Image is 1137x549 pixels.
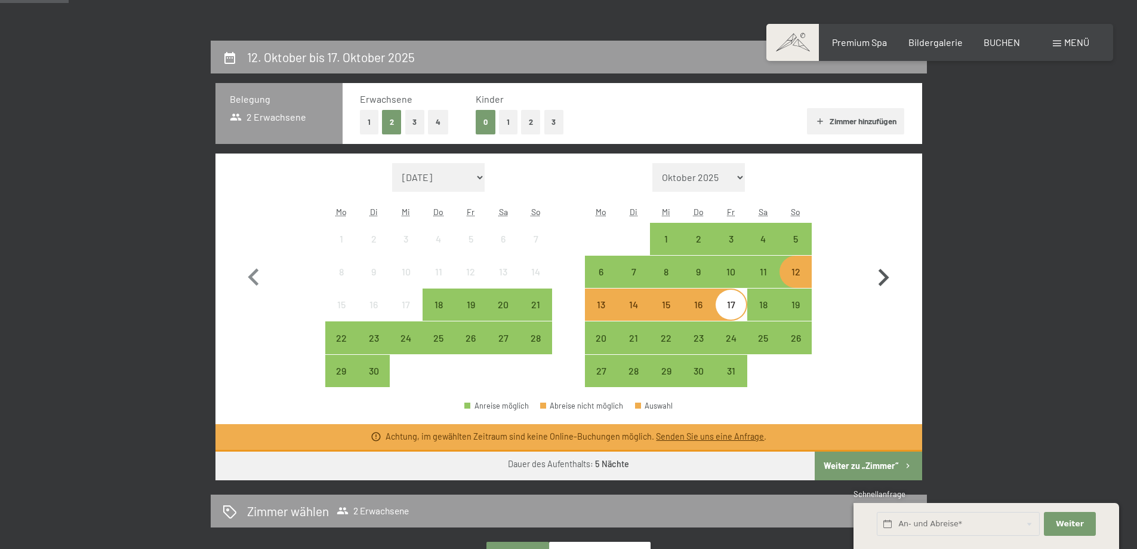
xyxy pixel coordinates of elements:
[650,321,682,354] div: Wed Oct 22 2025
[586,300,616,330] div: 13
[236,163,271,388] button: Vorheriger Monat
[326,366,356,396] div: 29
[326,300,356,330] div: 15
[519,321,551,354] div: Anreise möglich
[585,289,617,321] div: Anreise möglich
[781,267,811,297] div: 12
[467,207,474,217] abbr: Freitag
[651,333,681,363] div: 22
[682,223,714,255] div: Anreise möglich
[779,256,812,288] div: Anreise möglich
[635,402,673,410] div: Auswahl
[656,431,764,441] a: Senden Sie uns eine Anfrage
[781,333,811,363] div: 26
[487,256,519,288] div: Anreise nicht möglich
[247,502,329,520] h2: Zimmer wählen
[832,36,887,48] a: Premium Spa
[508,458,629,470] div: Dauer des Aufenthalts:
[759,207,768,217] abbr: Samstag
[455,256,487,288] div: Fri Sep 12 2025
[714,256,747,288] div: Anreise möglich
[650,289,682,321] div: Wed Oct 15 2025
[779,223,812,255] div: Anreise möglich
[619,333,649,363] div: 21
[424,267,454,297] div: 11
[747,256,779,288] div: Sat Oct 11 2025
[519,289,551,321] div: Anreise möglich
[358,321,390,354] div: Tue Sep 23 2025
[521,110,541,134] button: 2
[390,289,422,321] div: Wed Sep 17 2025
[651,267,681,297] div: 8
[358,355,390,387] div: Anreise möglich
[423,256,455,288] div: Anreise nicht möglich
[650,355,682,387] div: Anreise möglich
[360,110,378,134] button: 1
[585,256,617,288] div: Mon Oct 06 2025
[651,300,681,330] div: 15
[748,300,778,330] div: 18
[325,321,358,354] div: Mon Sep 22 2025
[455,321,487,354] div: Anreise möglich
[1056,519,1084,529] span: Weiter
[358,289,390,321] div: Tue Sep 16 2025
[325,256,358,288] div: Mon Sep 08 2025
[651,234,681,264] div: 1
[325,223,358,255] div: Anreise nicht möglich
[488,267,518,297] div: 13
[866,163,901,388] button: Nächster Monat
[402,207,410,217] abbr: Mittwoch
[390,289,422,321] div: Anreise nicht möglich
[748,267,778,297] div: 11
[779,256,812,288] div: Sun Oct 12 2025
[714,223,747,255] div: Anreise möglich
[423,289,455,321] div: Thu Sep 18 2025
[455,289,487,321] div: Fri Sep 19 2025
[456,267,486,297] div: 12
[618,321,650,354] div: Anreise möglich
[336,207,347,217] abbr: Montag
[682,321,714,354] div: Anreise möglich
[748,234,778,264] div: 4
[618,321,650,354] div: Tue Oct 21 2025
[455,223,487,255] div: Fri Sep 05 2025
[747,321,779,354] div: Anreise möglich
[853,489,905,499] span: Schnellanfrage
[716,366,745,396] div: 31
[360,93,412,105] span: Erwachsene
[585,289,617,321] div: Mon Oct 13 2025
[325,289,358,321] div: Anreise nicht möglich
[650,256,682,288] div: Wed Oct 08 2025
[464,402,529,410] div: Anreise möglich
[337,505,409,517] span: 2 Erwachsene
[326,234,356,264] div: 1
[779,289,812,321] div: Sun Oct 19 2025
[391,267,421,297] div: 10
[390,256,422,288] div: Anreise nicht möglich
[682,355,714,387] div: Anreise möglich
[358,256,390,288] div: Anreise nicht möglich
[650,289,682,321] div: Anreise nicht möglich
[487,256,519,288] div: Sat Sep 13 2025
[683,366,713,396] div: 30
[325,355,358,387] div: Anreise möglich
[716,234,745,264] div: 3
[544,110,564,134] button: 3
[456,234,486,264] div: 5
[683,333,713,363] div: 23
[714,289,747,321] div: Fri Oct 17 2025
[815,452,922,480] button: Weiter zu „Zimmer“
[908,36,963,48] span: Bildergalerie
[618,256,650,288] div: Anreise möglich
[714,289,747,321] div: Anreise nicht möglich
[682,256,714,288] div: Thu Oct 09 2025
[520,333,550,363] div: 28
[650,355,682,387] div: Wed Oct 29 2025
[714,223,747,255] div: Fri Oct 03 2025
[519,223,551,255] div: Sun Sep 07 2025
[391,300,421,330] div: 17
[714,355,747,387] div: Anreise möglich
[519,223,551,255] div: Anreise nicht möglich
[650,223,682,255] div: Wed Oct 01 2025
